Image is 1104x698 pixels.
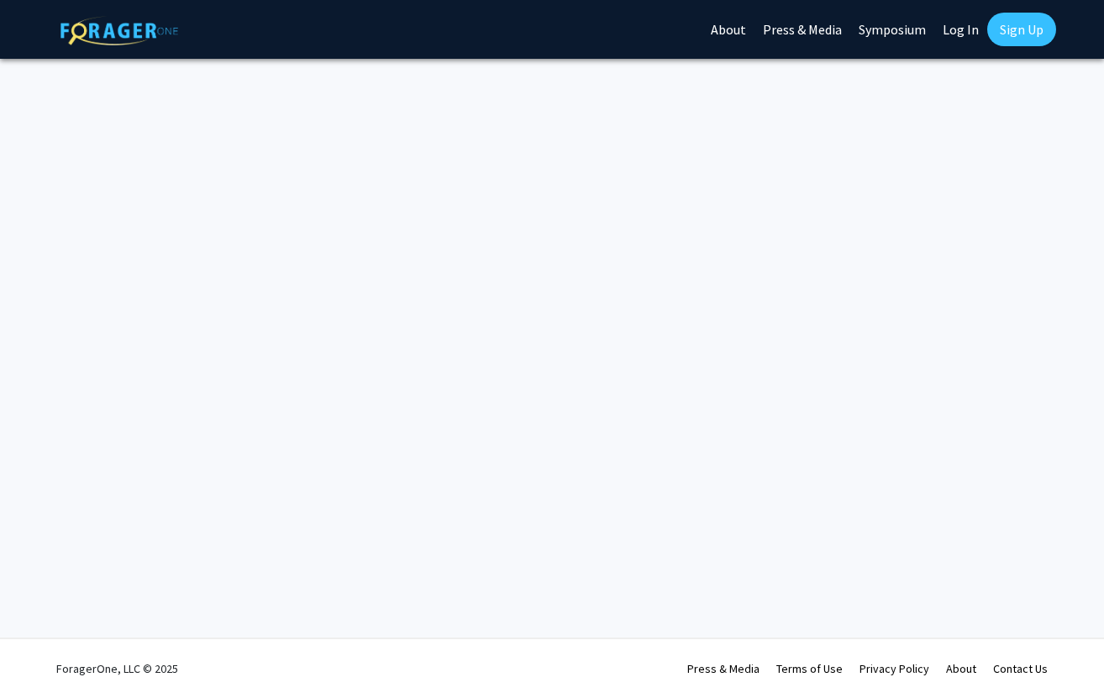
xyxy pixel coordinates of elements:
img: ForagerOne Logo [60,16,178,45]
a: About [946,661,976,676]
a: Privacy Policy [860,661,929,676]
a: Contact Us [993,661,1048,676]
a: Terms of Use [776,661,843,676]
a: Sign Up [987,13,1056,46]
a: Press & Media [687,661,760,676]
div: ForagerOne, LLC © 2025 [56,639,178,698]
